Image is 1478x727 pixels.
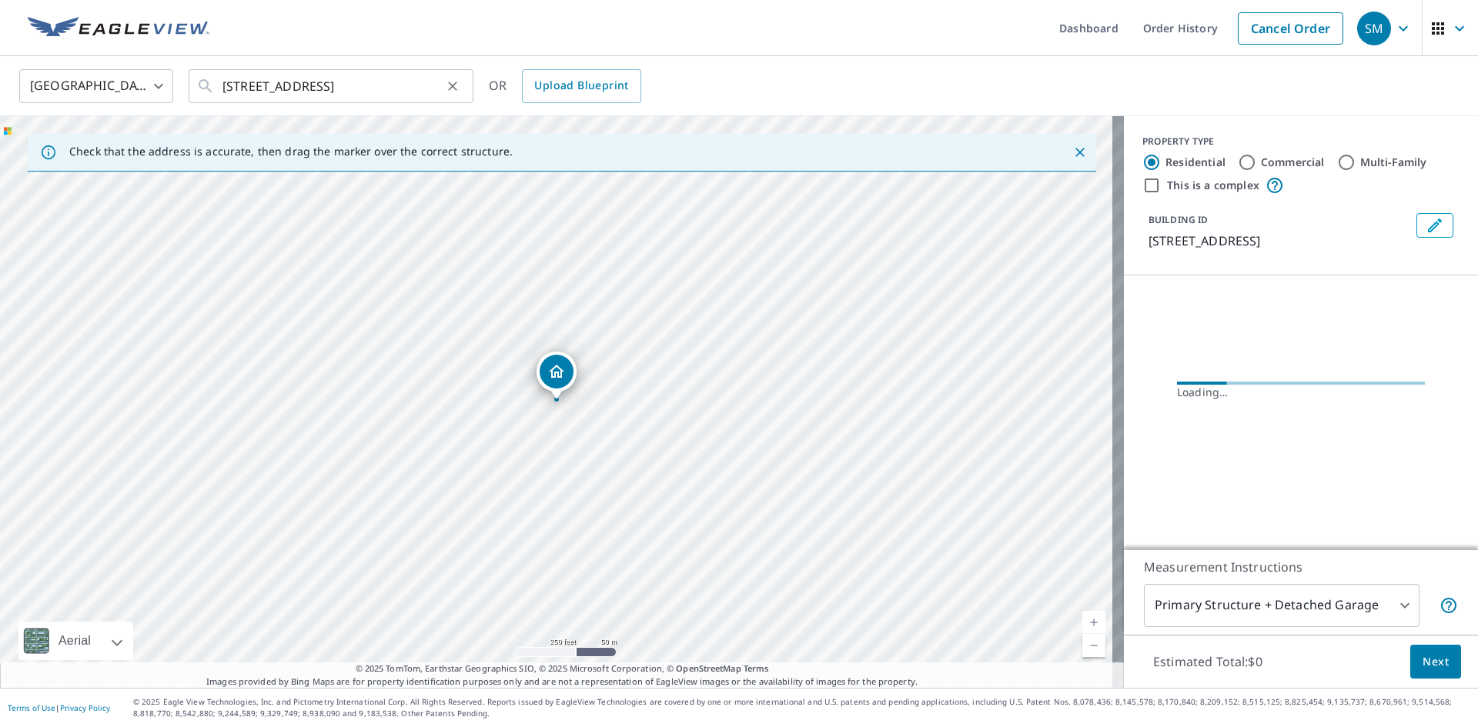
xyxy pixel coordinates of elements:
[1144,558,1458,576] p: Measurement Instructions
[1261,155,1325,170] label: Commercial
[1070,142,1090,162] button: Close
[537,352,577,399] div: Dropped pin, building 1, Residential property, 5216 S Toledo Ave Tulsa, OK 74135
[1238,12,1343,45] a: Cancel Order
[8,702,55,713] a: Terms of Use
[28,17,209,40] img: EV Logo
[19,65,173,108] div: [GEOGRAPHIC_DATA]
[744,662,769,674] a: Terms
[1410,645,1461,679] button: Next
[222,65,442,108] input: Search by address or latitude-longitude
[133,696,1470,719] p: © 2025 Eagle View Technologies, Inc. and Pictometry International Corp. All Rights Reserved. Repo...
[676,662,741,674] a: OpenStreetMap
[442,75,463,97] button: Clear
[1082,634,1105,657] a: Current Level 17, Zoom Out
[1177,385,1425,400] div: Loading…
[489,69,641,103] div: OR
[1149,213,1208,226] p: BUILDING ID
[1141,645,1275,679] p: Estimated Total: $0
[1142,135,1460,148] div: PROPERTY TYPE
[1082,611,1105,634] a: Current Level 17, Zoom In
[1167,178,1259,193] label: This is a complex
[18,622,133,660] div: Aerial
[1165,155,1226,170] label: Residential
[1423,652,1449,672] span: Next
[1357,12,1391,45] div: SM
[1360,155,1427,170] label: Multi-Family
[8,703,110,712] p: |
[1144,584,1419,627] div: Primary Structure + Detached Garage
[534,76,628,95] span: Upload Blueprint
[1416,213,1453,238] button: Edit building 1
[69,145,513,158] p: Check that the address is accurate, then drag the marker over the correct structure.
[522,69,640,103] a: Upload Blueprint
[1149,232,1410,250] p: [STREET_ADDRESS]
[54,622,95,660] div: Aerial
[356,662,769,675] span: © 2025 TomTom, Earthstar Geographics SIO, © 2025 Microsoft Corporation, ©
[1440,596,1458,615] span: Your report will include the primary structure and a detached garage if one exists.
[60,702,110,713] a: Privacy Policy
